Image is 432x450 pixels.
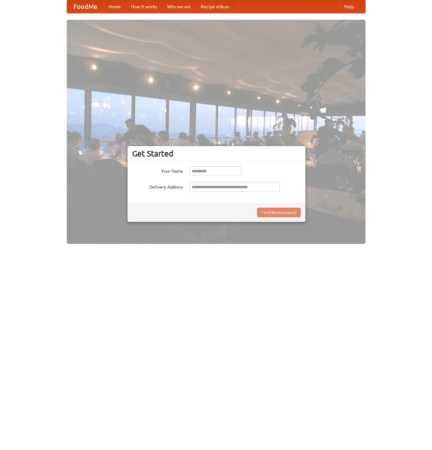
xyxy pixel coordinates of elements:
[339,0,359,13] a: Help
[67,0,104,13] a: FoodMe
[132,182,183,190] label: Delivery Address
[126,0,162,13] a: How it works
[162,0,196,13] a: Who we are
[257,208,301,217] button: Find Restaurants!
[104,0,126,13] a: Home
[132,166,183,174] label: Your Name
[132,149,301,158] h3: Get Started
[196,0,234,13] a: Recipe videos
